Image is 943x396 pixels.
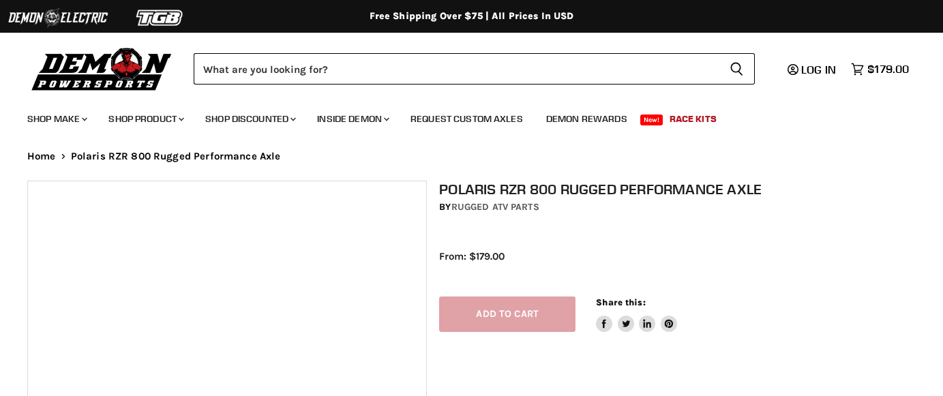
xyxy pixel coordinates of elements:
[109,5,211,31] img: TGB Logo 2
[781,63,844,76] a: Log in
[640,115,663,125] span: New!
[71,151,281,162] span: Polaris RZR 800 Rugged Performance Axle
[400,105,533,133] a: Request Custom Axles
[307,105,398,133] a: Inside Demon
[801,63,836,76] span: Log in
[27,151,56,162] a: Home
[17,100,905,133] ul: Main menu
[596,297,645,307] span: Share this:
[659,105,727,133] a: Race Kits
[451,201,539,213] a: Rugged ATV Parts
[17,105,95,133] a: Shop Make
[98,105,192,133] a: Shop Product
[194,53,719,85] input: Search
[27,44,177,93] img: Demon Powersports
[596,296,677,333] aside: Share this:
[7,5,109,31] img: Demon Electric Logo 2
[844,59,916,79] a: $179.00
[719,53,755,85] button: Search
[439,250,505,262] span: From: $179.00
[439,181,928,198] h1: Polaris RZR 800 Rugged Performance Axle
[439,200,928,215] div: by
[867,63,909,76] span: $179.00
[194,53,755,85] form: Product
[536,105,638,133] a: Demon Rewards
[195,105,304,133] a: Shop Discounted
